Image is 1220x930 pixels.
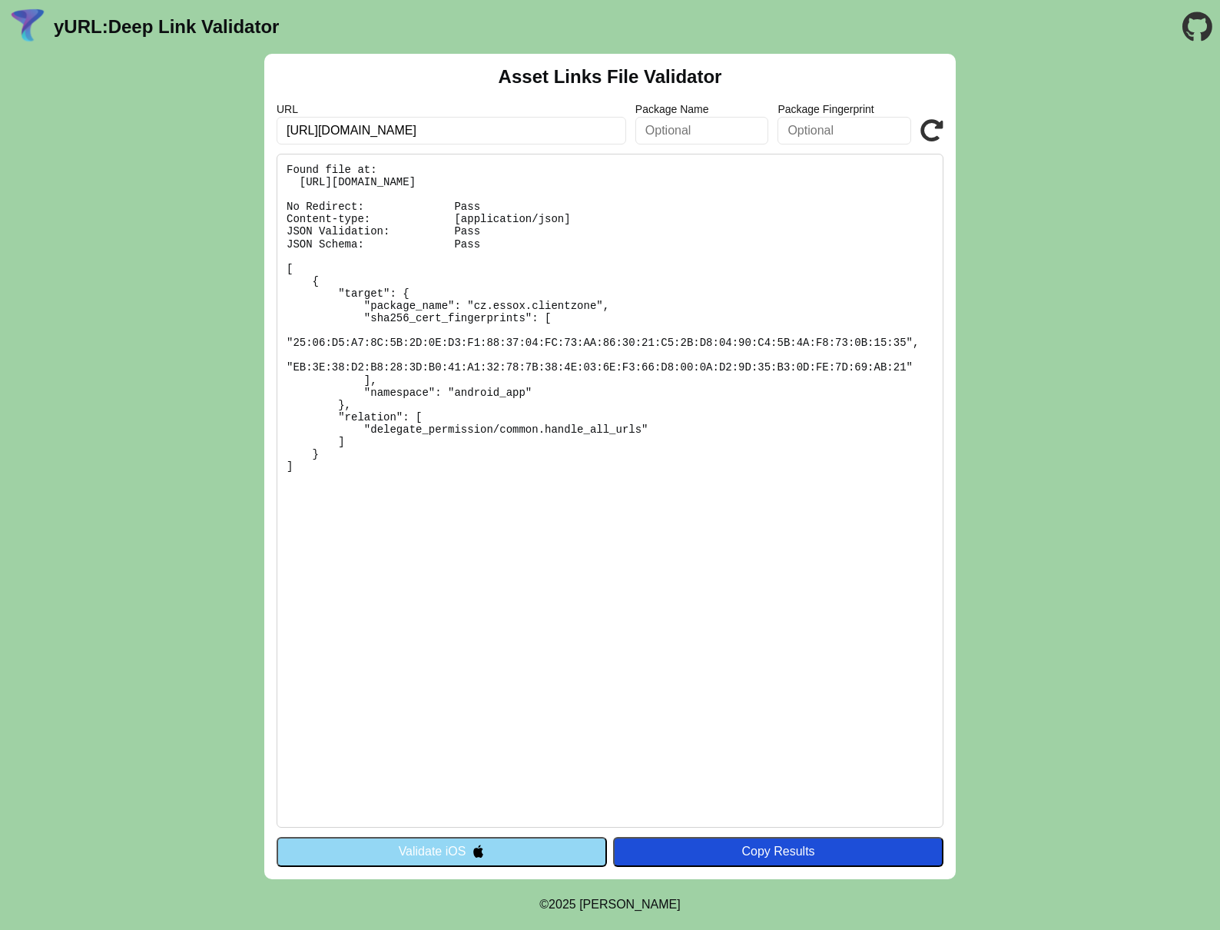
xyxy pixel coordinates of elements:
div: Copy Results [621,845,936,859]
h2: Asset Links File Validator [499,66,722,88]
img: appleIcon.svg [472,845,485,858]
label: Package Fingerprint [777,103,911,115]
a: Michael Ibragimchayev's Personal Site [579,898,681,911]
input: Required [277,117,626,144]
input: Optional [635,117,769,144]
span: 2025 [549,898,576,911]
label: Package Name [635,103,769,115]
img: yURL Logo [8,7,48,47]
input: Optional [777,117,911,144]
footer: © [539,879,680,930]
button: Validate iOS [277,837,607,866]
label: URL [277,103,626,115]
a: yURL:Deep Link Validator [54,16,279,38]
button: Copy Results [613,837,943,866]
pre: Found file at: [URL][DOMAIN_NAME] No Redirect: Pass Content-type: [application/json] JSON Validat... [277,154,943,828]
